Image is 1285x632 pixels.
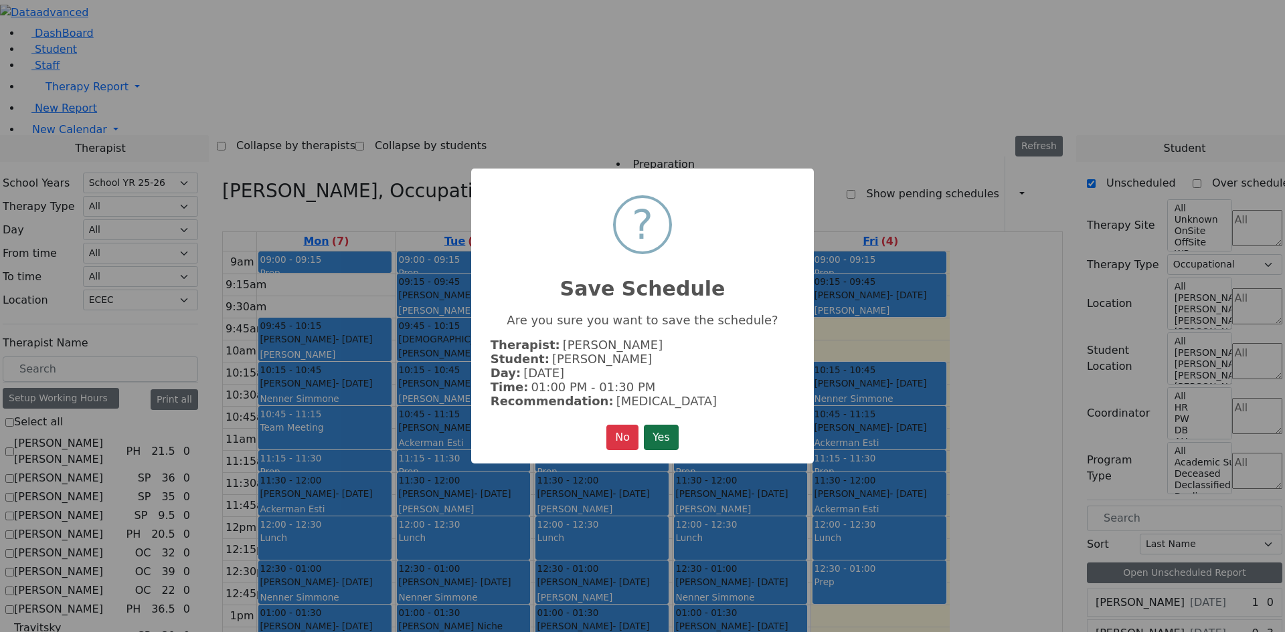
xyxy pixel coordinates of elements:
span: 01:00 PM - 01:30 PM [531,380,655,394]
strong: Day: [491,366,521,380]
span: [PERSON_NAME] [552,352,653,366]
h2: Save Schedule [471,261,814,301]
strong: Therapist: [491,338,560,352]
span: [PERSON_NAME] [563,338,663,352]
strong: Recommendation: [491,394,614,408]
p: Are you sure you want to save the schedule? [491,313,794,327]
span: [MEDICAL_DATA] [616,394,717,408]
strong: Time: [491,380,529,394]
button: Yes [644,425,679,450]
div: ? [632,198,653,251]
span: [DATE] [523,366,564,380]
button: No [606,425,638,450]
strong: Student: [491,352,549,366]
